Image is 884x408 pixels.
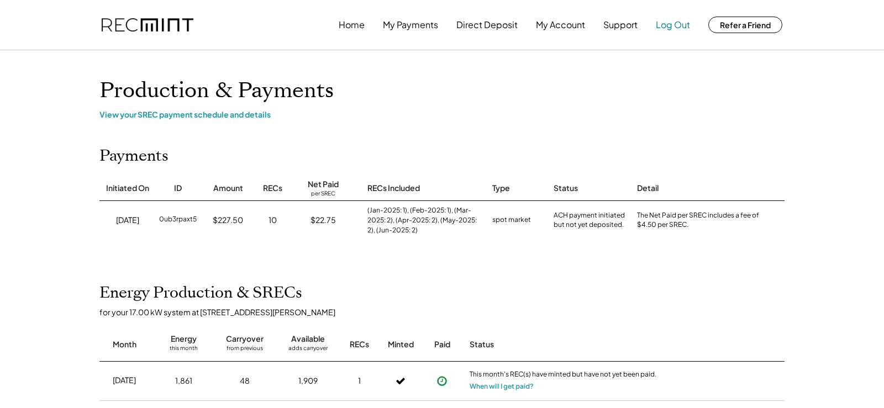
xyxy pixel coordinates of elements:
div: Month [113,339,136,350]
button: My Payments [383,14,438,36]
div: RECs [263,183,282,194]
div: for your 17.00 kW system at [STREET_ADDRESS][PERSON_NAME] [99,307,796,317]
div: 10 [269,215,277,226]
div: spot market [492,215,531,226]
div: Amount [213,183,243,194]
div: Initiated On [106,183,149,194]
div: (Jan-2025: 1), (Feb-2025: 1), (Mar-2025: 2), (Apr-2025: 2), (May-2025: 2), (Jun-2025: 2) [367,205,481,235]
div: this month [170,345,198,356]
button: My Account [536,14,585,36]
div: 1,861 [175,375,192,386]
div: View your SREC payment schedule and details [99,109,785,119]
div: Carryover [226,333,264,345]
div: from previous [227,345,263,356]
button: Direct Deposit [456,14,518,36]
div: Net Paid [308,179,339,190]
div: ACH payment initiated but not yet deposited. [554,211,626,230]
div: Paid [434,339,450,350]
button: Log Out [656,14,690,36]
div: The Net Paid per SREC includes a fee of $4.50 per SREC. [637,211,764,230]
button: When will I get paid? [470,381,534,392]
div: $22.75 [311,215,336,226]
button: Payment approved, but not yet initiated. [434,373,450,389]
div: [DATE] [113,375,136,386]
div: 1,909 [298,375,318,386]
div: 1 [358,375,361,386]
button: Support [603,14,638,36]
div: ID [174,183,182,194]
div: Energy [171,333,197,345]
button: Refer a Friend [708,17,782,33]
div: Detail [637,183,659,194]
button: Home [339,14,365,36]
h2: Energy Production & SRECs [99,284,302,303]
div: adds carryover [288,345,328,356]
div: 0ub3rpaxt5 [159,215,197,226]
div: Minted [388,339,414,350]
h2: Payments [99,147,169,166]
div: RECs [350,339,369,350]
h1: Production & Payments [99,78,785,104]
div: Status [470,339,657,350]
div: RECs Included [367,183,420,194]
div: Status [554,183,578,194]
img: recmint-logotype%403x.png [102,18,193,32]
div: per SREC [311,190,335,198]
div: [DATE] [116,215,139,226]
div: This month's REC(s) have minted but have not yet been paid. [470,370,657,381]
div: Type [492,183,510,194]
div: Available [291,333,325,345]
div: $227.50 [213,215,243,226]
div: 48 [240,375,250,386]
